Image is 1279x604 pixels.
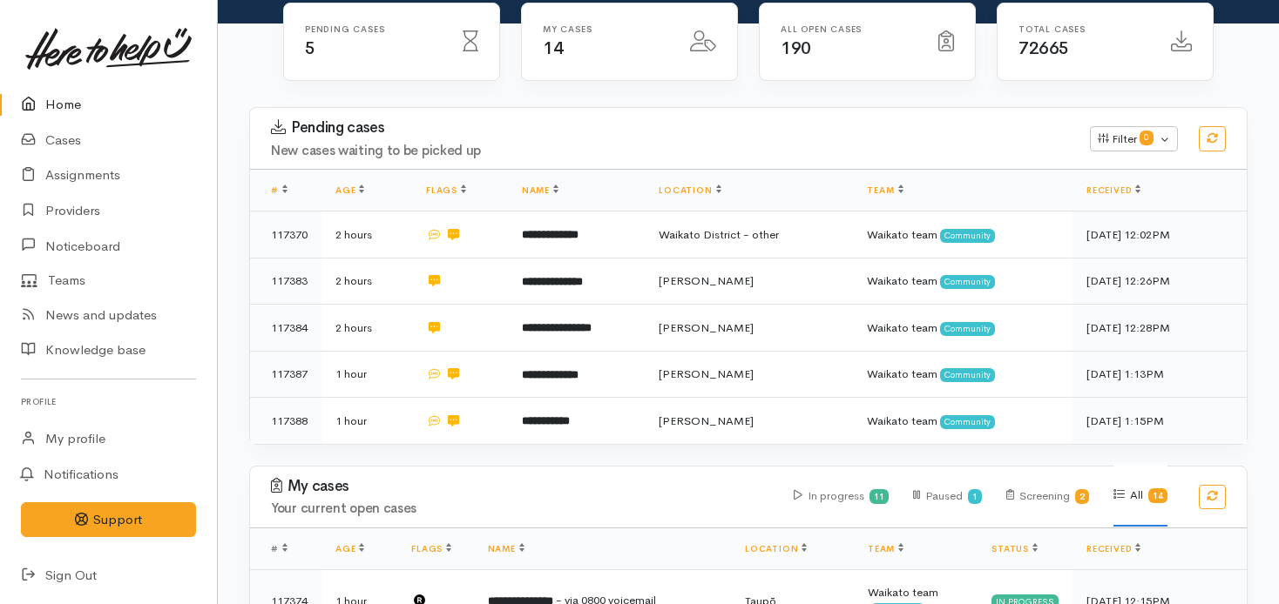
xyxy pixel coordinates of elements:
span: 5 [305,37,315,59]
td: 2 hours [321,211,412,258]
div: Paused [913,465,982,527]
button: Support [21,502,196,538]
td: 117370 [250,211,321,258]
span: 14 [543,37,563,59]
h6: Profile [21,390,196,413]
h3: My cases [271,478,773,495]
span: Waikato District - other [659,227,779,242]
h3: Pending cases [271,119,1069,137]
h4: Your current open cases [271,501,773,516]
td: 117387 [250,351,321,398]
a: Location [745,543,807,554]
div: All [1113,464,1167,527]
b: 14 [1153,490,1163,501]
span: [PERSON_NAME] [659,273,754,288]
td: 117388 [250,398,321,444]
span: [PERSON_NAME] [659,320,754,335]
td: Waikato team [853,258,1073,305]
td: Waikato team [853,351,1073,398]
span: Community [940,229,995,243]
b: 11 [874,491,884,502]
span: 0 [1140,131,1154,144]
h6: My cases [543,24,669,34]
td: [DATE] 1:15PM [1073,398,1247,444]
span: Community [940,275,995,289]
span: Community [940,322,995,336]
b: 2 [1079,491,1085,502]
a: Name [488,543,524,554]
td: 1 hour [321,351,412,398]
span: Community [940,368,995,382]
div: In progress [794,465,889,527]
td: 2 hours [321,305,412,352]
td: [DATE] 12:26PM [1073,258,1247,305]
div: Screening [1006,465,1090,527]
a: Age [335,185,364,196]
h6: All Open cases [781,24,917,34]
td: Waikato team [853,305,1073,352]
td: [DATE] 12:02PM [1073,211,1247,258]
a: # [271,185,288,196]
td: Waikato team [853,398,1073,444]
td: Waikato team [853,211,1073,258]
td: 117384 [250,305,321,352]
td: [DATE] 12:28PM [1073,305,1247,352]
a: Flags [426,185,466,196]
a: Location [659,185,721,196]
td: 117383 [250,258,321,305]
h6: Total cases [1018,24,1150,34]
a: Name [522,185,558,196]
td: [DATE] 1:13PM [1073,351,1247,398]
a: Team [867,185,903,196]
b: 1 [972,491,978,502]
a: Received [1086,185,1140,196]
span: [PERSON_NAME] [659,413,754,428]
a: Team [868,543,903,554]
a: Flags [411,543,451,554]
span: Community [940,415,995,429]
span: [PERSON_NAME] [659,366,754,381]
span: 190 [781,37,811,59]
td: 1 hour [321,398,412,444]
a: Status [991,543,1038,554]
a: Received [1086,543,1140,554]
button: Filter0 [1090,126,1178,152]
h4: New cases waiting to be picked up [271,144,1069,158]
a: Age [335,543,364,554]
span: 72665 [1018,37,1069,59]
td: 2 hours [321,258,412,305]
span: # [271,543,288,554]
h6: Pending cases [305,24,442,34]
